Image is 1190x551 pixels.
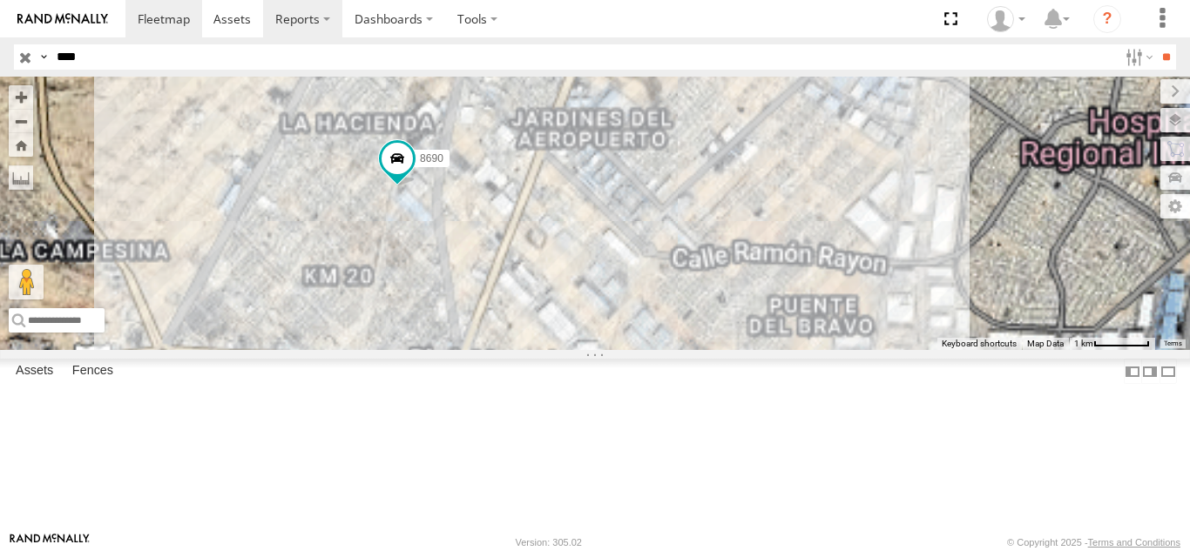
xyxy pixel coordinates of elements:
button: Zoom out [9,109,33,133]
label: Measure [9,165,33,190]
label: Dock Summary Table to the Right [1141,359,1159,384]
label: Search Filter Options [1119,44,1156,70]
label: Hide Summary Table [1160,359,1177,384]
i: ? [1093,5,1121,33]
img: rand-logo.svg [17,13,108,25]
span: 1 km [1074,339,1093,348]
label: Fences [64,359,122,384]
a: Visit our Website [10,534,90,551]
button: Keyboard shortcuts [942,338,1017,350]
span: 8690 [420,152,443,165]
a: Terms and Conditions [1088,537,1180,548]
button: Drag Pegman onto the map to open Street View [9,265,44,299]
button: Zoom in [9,85,33,109]
button: Map Scale: 1 km per 61 pixels [1069,338,1155,350]
a: Terms [1164,339,1182,346]
label: Search Query [37,44,51,70]
div: Version: 305.02 [516,537,582,548]
button: Map Data [1027,338,1064,350]
label: Map Settings [1160,194,1190,218]
div: Daniel Lupio [981,6,1031,32]
button: Zoom Home [9,133,33,157]
label: Dock Summary Table to the Left [1124,359,1141,384]
div: © Copyright 2025 - [1007,537,1180,548]
label: Assets [7,359,62,384]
